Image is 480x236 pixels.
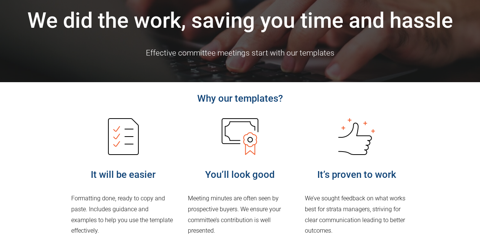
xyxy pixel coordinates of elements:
[15,46,465,60] p: Effective committee meetings start with our templates
[71,92,409,105] h4: Why our templates?
[15,7,465,34] h1: We did the work, saving you time and hassle
[71,168,175,181] h4: It will be easier
[188,168,292,181] h4: You’ll look good
[305,168,409,181] h4: It’s proven to work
